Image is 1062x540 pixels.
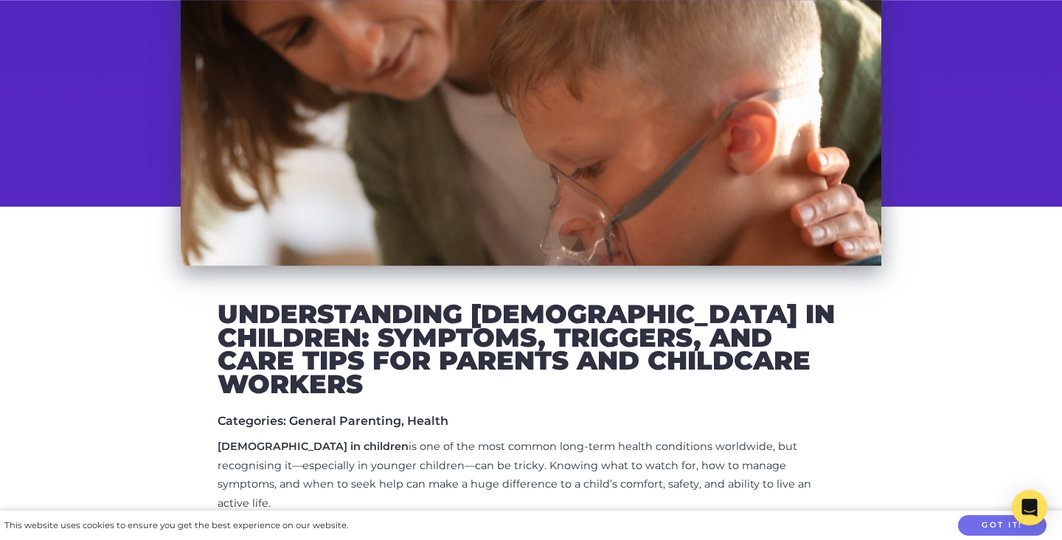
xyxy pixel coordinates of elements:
[218,302,844,396] h2: Understanding [DEMOGRAPHIC_DATA] in Children: Symptoms, Triggers, and Care Tips for Parents and C...
[1012,490,1047,525] div: Open Intercom Messenger
[218,414,844,428] h5: Categories: General Parenting, Health
[4,518,348,533] div: This website uses cookies to ensure you get the best experience on our website.
[218,437,844,514] p: is one of the most common long-term health conditions worldwide, but recognising it—especially in...
[218,440,409,453] strong: [DEMOGRAPHIC_DATA] in children
[958,515,1047,536] button: Got it!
